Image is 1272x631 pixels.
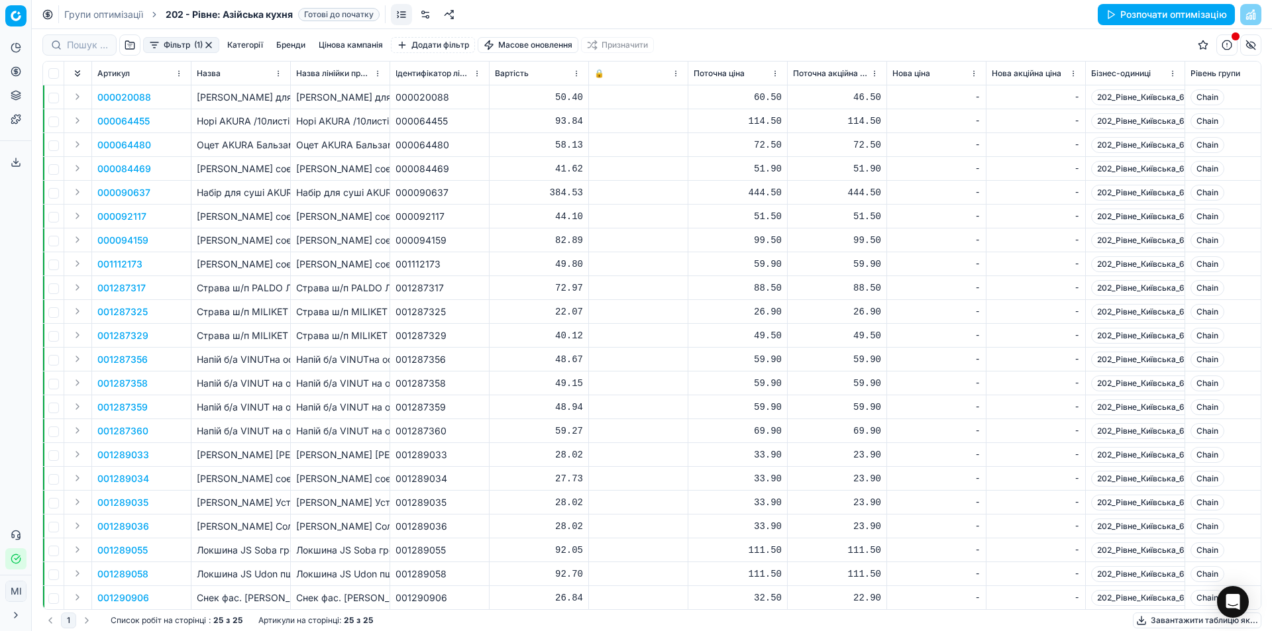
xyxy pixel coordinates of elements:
p: 001289035 [97,496,148,509]
p: 001289034 [97,472,149,485]
font: Вартість [495,68,529,78]
span: 202_Рівне_Київська_67 [1091,113,1195,129]
span: 202_Рівне_Київська_67 [1091,89,1195,105]
font: Бізнес-одиниці [1091,68,1151,78]
div: 50.40 [495,91,583,104]
button: Розгорнути все [70,66,85,81]
p: 000064455 [97,115,150,128]
span: 202_Рівне_Київська_67 [1091,328,1195,344]
button: Expand [70,208,85,224]
div: 51.90 [694,162,782,175]
p: Напій б/а VINUTна основі соку лічі 35% / 330мл [197,353,285,366]
font: Артикул [97,68,130,78]
span: Chain [1191,304,1224,320]
div: 384.53 [495,186,583,199]
span: 202_Рівне_Київська_67 [1091,161,1195,177]
span: Chain [1191,280,1224,296]
div: 82.89 [495,234,583,247]
div: 23.90 [793,496,881,509]
span: 202_Рівне_Київська_67 [1091,495,1195,510]
div: [PERSON_NAME] соєвий / 60мл [296,472,384,485]
div: Страва ш/п PALDO Локшина Bibim Men / 130г [296,281,384,295]
div: 88.50 [694,281,782,295]
div: 51.50 [793,210,881,223]
button: 000094159 [97,234,148,247]
font: Рівень групи [1191,68,1240,78]
div: - [992,496,1080,509]
button: Expand [70,494,85,510]
div: 59.90 [694,258,782,271]
span: Chain [1191,185,1224,201]
button: 001290906 [97,591,149,605]
font: Готові до початку [304,9,374,19]
div: 001287356 [396,353,484,366]
div: 49.15 [495,377,583,390]
button: Expand [70,399,85,414]
div: 60.50 [694,91,782,104]
span: Chain [1191,399,1224,415]
button: 001287325 [97,305,148,318]
div: 001287359 [396,401,484,414]
p: 000064480 [97,138,151,152]
font: Фільтр [164,40,190,50]
button: Expand [70,351,85,367]
p: 001287329 [97,329,148,342]
div: 99.50 [793,234,881,247]
p: Hopi AKURA /10листів [197,115,285,128]
div: - [892,424,980,438]
span: 202_Рівне_Київська_67 [1091,304,1195,320]
button: Expand [70,518,85,534]
div: - [892,472,980,485]
div: 000020088 [396,91,484,104]
div: - [892,353,980,366]
button: Expand [70,542,85,558]
div: 59.90 [793,353,881,366]
button: 001287356 [97,353,148,366]
div: - [892,234,980,247]
div: [PERSON_NAME] соєвий для СУШІ 200мл [296,210,384,223]
span: Chain [1191,328,1224,344]
button: 001289033 [97,448,149,461]
div: 001289034 [396,472,484,485]
div: 72.50 [793,138,881,152]
div: 51.50 [694,210,782,223]
div: - [992,186,1080,199]
div: 69.90 [694,424,782,438]
button: 000084469 [97,162,151,175]
div: - [892,377,980,390]
div: 46.50 [793,91,881,104]
button: Expand [70,422,85,438]
div: 33.90 [694,448,782,461]
div: Hopi AKURA /10листів [296,115,384,128]
div: - [892,496,980,509]
p: 001287359 [97,401,148,414]
div: 28.02 [495,448,583,461]
button: Expand [70,232,85,248]
font: Поточна акційна ціна [793,68,876,78]
div: 59.27 [495,424,583,438]
div: 001287358 [396,377,484,390]
span: Chain [1191,375,1224,391]
p: Напій б/а VINUT на основі соку манго та насінням базиліку / 290мл [197,424,285,438]
font: Додати фільтр [411,40,469,50]
button: Expand [70,279,85,295]
span: Chain [1191,232,1224,248]
span: 202_Рівне_Київська_67 [1091,280,1195,296]
button: 000092117 [97,210,146,223]
span: Chain [1191,352,1224,367]
div: 41.62 [495,162,583,175]
div: 444.50 [793,186,881,199]
span: 202_Рівне_Київська_67 [1091,185,1195,201]
div: 114.50 [793,115,881,128]
div: - [892,162,980,175]
div: Напій б/а VINUTна основі соку лічі 35% / 330мл [296,353,384,366]
button: Expand [70,446,85,462]
p: [PERSON_NAME] [PERSON_NAME] wok / 60мл [197,448,285,461]
p: Напій б/а VINUT на основі соку гуави 35% / 330мл [197,377,285,390]
button: 001112173 [97,258,142,271]
font: Розпочати оптимізацію [1120,9,1227,20]
div: 001289033 [396,448,484,461]
div: 33.90 [694,496,782,509]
